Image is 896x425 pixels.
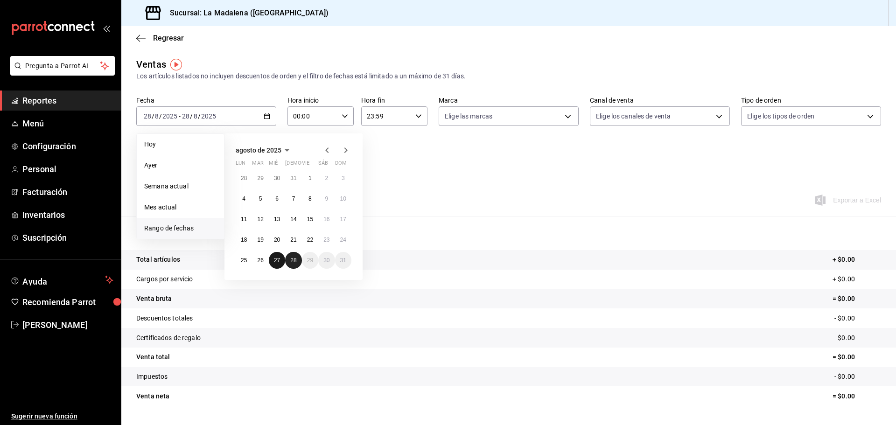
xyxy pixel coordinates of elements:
button: 21 de agosto de 2025 [285,231,301,248]
abbr: martes [252,160,263,170]
abbr: 20 de agosto de 2025 [274,237,280,243]
div: Los artículos listados no incluyen descuentos de orden y el filtro de fechas está limitado a un m... [136,71,881,81]
button: 31 de julio de 2025 [285,170,301,187]
label: Marca [439,97,579,104]
abbr: 12 de agosto de 2025 [257,216,263,223]
button: 15 de agosto de 2025 [302,211,318,228]
abbr: 27 de agosto de 2025 [274,257,280,264]
span: Hoy [144,139,217,149]
input: -- [154,112,159,120]
button: 29 de agosto de 2025 [302,252,318,269]
span: Menú [22,117,113,130]
button: 24 de agosto de 2025 [335,231,351,248]
button: 9 de agosto de 2025 [318,190,335,207]
abbr: 22 de agosto de 2025 [307,237,313,243]
button: 6 de agosto de 2025 [269,190,285,207]
abbr: 7 de agosto de 2025 [292,195,295,202]
span: Elige las marcas [445,111,492,121]
img: Tooltip marker [170,59,182,70]
span: Facturación [22,186,113,198]
button: 26 de agosto de 2025 [252,252,268,269]
p: = $0.00 [833,352,881,362]
button: 4 de agosto de 2025 [236,190,252,207]
span: / [159,112,162,120]
button: 30 de agosto de 2025 [318,252,335,269]
p: + $0.00 [833,255,881,265]
p: Venta total [136,352,170,362]
input: ---- [201,112,217,120]
abbr: 10 de agosto de 2025 [340,195,346,202]
abbr: 28 de julio de 2025 [241,175,247,181]
button: 7 de agosto de 2025 [285,190,301,207]
abbr: 28 de agosto de 2025 [290,257,296,264]
abbr: 30 de julio de 2025 [274,175,280,181]
label: Hora fin [361,97,427,104]
abbr: 8 de agosto de 2025 [308,195,312,202]
button: 22 de agosto de 2025 [302,231,318,248]
p: Venta neta [136,391,169,401]
button: 13 de agosto de 2025 [269,211,285,228]
abbr: 2 de agosto de 2025 [325,175,328,181]
abbr: 19 de agosto de 2025 [257,237,263,243]
abbr: 31 de agosto de 2025 [340,257,346,264]
div: Ventas [136,57,166,71]
button: 8 de agosto de 2025 [302,190,318,207]
span: Mes actual [144,202,217,212]
abbr: 4 de agosto de 2025 [242,195,245,202]
span: Recomienda Parrot [22,296,113,308]
abbr: 26 de agosto de 2025 [257,257,263,264]
button: 29 de julio de 2025 [252,170,268,187]
span: Elige los canales de venta [596,111,671,121]
button: 12 de agosto de 2025 [252,211,268,228]
button: Regresar [136,34,184,42]
abbr: 23 de agosto de 2025 [323,237,329,243]
span: - [179,112,181,120]
p: Total artículos [136,255,180,265]
abbr: 3 de agosto de 2025 [342,175,345,181]
button: 20 de agosto de 2025 [269,231,285,248]
span: Suscripción [22,231,113,244]
span: Ayuda [22,274,101,286]
abbr: jueves [285,160,340,170]
abbr: 15 de agosto de 2025 [307,216,313,223]
p: Impuestos [136,372,168,382]
button: 28 de julio de 2025 [236,170,252,187]
abbr: 25 de agosto de 2025 [241,257,247,264]
span: Pregunta a Parrot AI [25,61,100,71]
abbr: 30 de agosto de 2025 [323,257,329,264]
abbr: 13 de agosto de 2025 [274,216,280,223]
button: Pregunta a Parrot AI [10,56,115,76]
input: -- [182,112,190,120]
span: Semana actual [144,181,217,191]
button: 3 de agosto de 2025 [335,170,351,187]
button: 2 de agosto de 2025 [318,170,335,187]
button: 1 de agosto de 2025 [302,170,318,187]
p: + $0.00 [833,274,881,284]
button: 11 de agosto de 2025 [236,211,252,228]
span: [PERSON_NAME] [22,319,113,331]
span: / [190,112,193,120]
p: Descuentos totales [136,314,193,323]
abbr: miércoles [269,160,278,170]
span: agosto de 2025 [236,146,281,154]
abbr: 1 de agosto de 2025 [308,175,312,181]
span: Ayer [144,160,217,170]
p: Cargos por servicio [136,274,193,284]
abbr: 11 de agosto de 2025 [241,216,247,223]
input: -- [193,112,198,120]
abbr: viernes [302,160,309,170]
button: 16 de agosto de 2025 [318,211,335,228]
button: 18 de agosto de 2025 [236,231,252,248]
label: Hora inicio [287,97,354,104]
p: Resumen [136,228,881,239]
abbr: lunes [236,160,245,170]
span: Reportes [22,94,113,107]
button: open_drawer_menu [103,24,110,32]
p: = $0.00 [833,391,881,401]
p: - $0.00 [834,333,881,343]
button: 31 de agosto de 2025 [335,252,351,269]
abbr: sábado [318,160,328,170]
span: / [198,112,201,120]
abbr: 18 de agosto de 2025 [241,237,247,243]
